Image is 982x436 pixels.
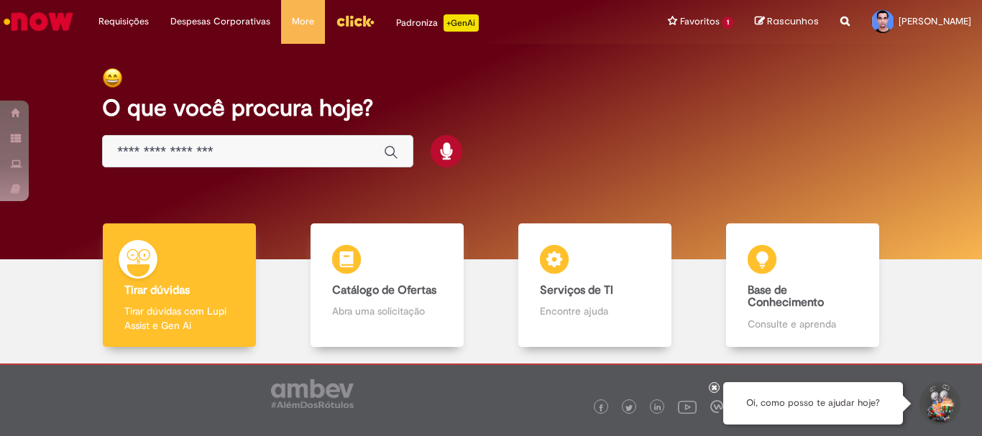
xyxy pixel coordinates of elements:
h2: O que você procura hoje? [102,96,880,121]
div: Padroniza [396,14,479,32]
b: Catálogo de Ofertas [332,283,436,297]
a: Tirar dúvidas Tirar dúvidas com Lupi Assist e Gen Ai [75,223,283,348]
a: Rascunhos [755,15,819,29]
img: logo_footer_ambev_rotulo_gray.png [271,379,354,408]
p: Encontre ajuda [540,304,649,318]
img: logo_footer_twitter.png [625,404,633,412]
span: Favoritos [680,14,720,29]
a: Serviços de TI Encontre ajuda [491,223,699,348]
p: Consulte e aprenda [748,317,857,331]
span: Despesas Corporativas [170,14,270,29]
img: happy-face.png [102,68,123,88]
span: More [292,14,314,29]
p: +GenAi [444,14,479,32]
span: [PERSON_NAME] [899,15,971,27]
button: Iniciar Conversa de Suporte [917,382,960,425]
img: logo_footer_youtube.png [678,397,697,416]
img: logo_footer_linkedin.png [654,404,661,412]
img: click_logo_yellow_360x200.png [336,10,375,32]
span: Requisições [98,14,149,29]
p: Abra uma solicitação [332,304,441,318]
b: Tirar dúvidas [124,283,190,297]
span: 1 [722,17,733,29]
img: ServiceNow [1,7,75,36]
p: Tirar dúvidas com Lupi Assist e Gen Ai [124,304,234,333]
a: Base de Conhecimento Consulte e aprenda [699,223,907,348]
div: Oi, como posso te ajudar hoje? [723,382,903,425]
img: logo_footer_facebook.png [597,404,605,412]
span: Rascunhos [767,14,819,28]
a: Catálogo de Ofertas Abra uma solicitação [283,223,491,348]
img: logo_footer_workplace.png [710,400,723,413]
b: Base de Conhecimento [748,283,824,310]
b: Serviços de TI [540,283,613,297]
